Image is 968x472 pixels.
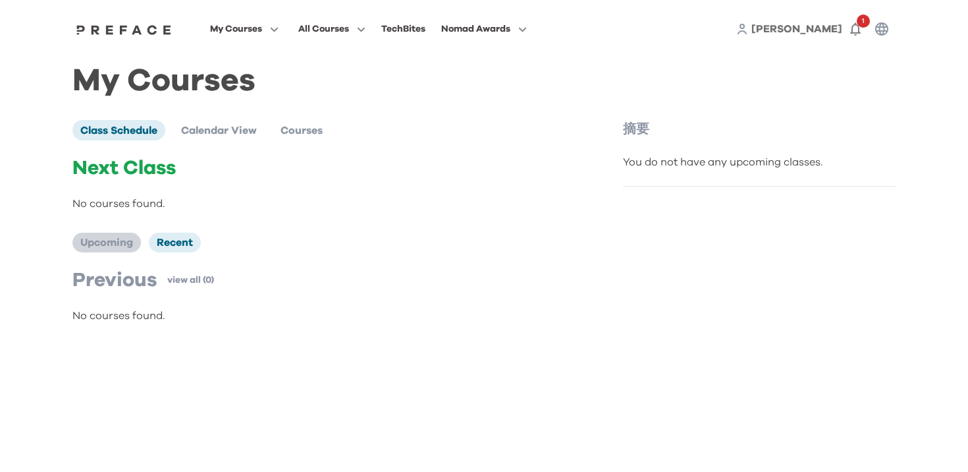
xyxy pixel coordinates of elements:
div: You do not have any upcoming classes. [623,154,896,170]
span: [PERSON_NAME] [751,24,842,34]
a: [PERSON_NAME] [751,21,842,37]
span: Nomad Awards [441,21,510,37]
button: My Courses [206,20,282,38]
span: Class Schedule [80,125,157,136]
p: No courses found. [72,196,568,212]
button: 1 [842,16,869,42]
span: Calendar View [181,125,257,136]
span: Upcoming [80,237,133,248]
span: All Courses [298,21,349,37]
a: view all (0) [167,274,214,287]
a: Preface Logo [73,24,175,34]
p: Previous [72,268,157,292]
div: TechBites [381,21,425,37]
p: Next Class [72,156,568,180]
span: Courses [281,125,323,136]
h1: My Courses [72,74,896,88]
img: Preface Logo [73,24,175,35]
span: 1 [857,15,870,28]
button: Nomad Awards [437,20,531,38]
p: 摘要 [623,120,896,138]
button: All Courses [294,20,369,38]
p: No courses found. [72,308,568,324]
span: Recent [157,237,193,248]
span: My Courses [210,21,262,37]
